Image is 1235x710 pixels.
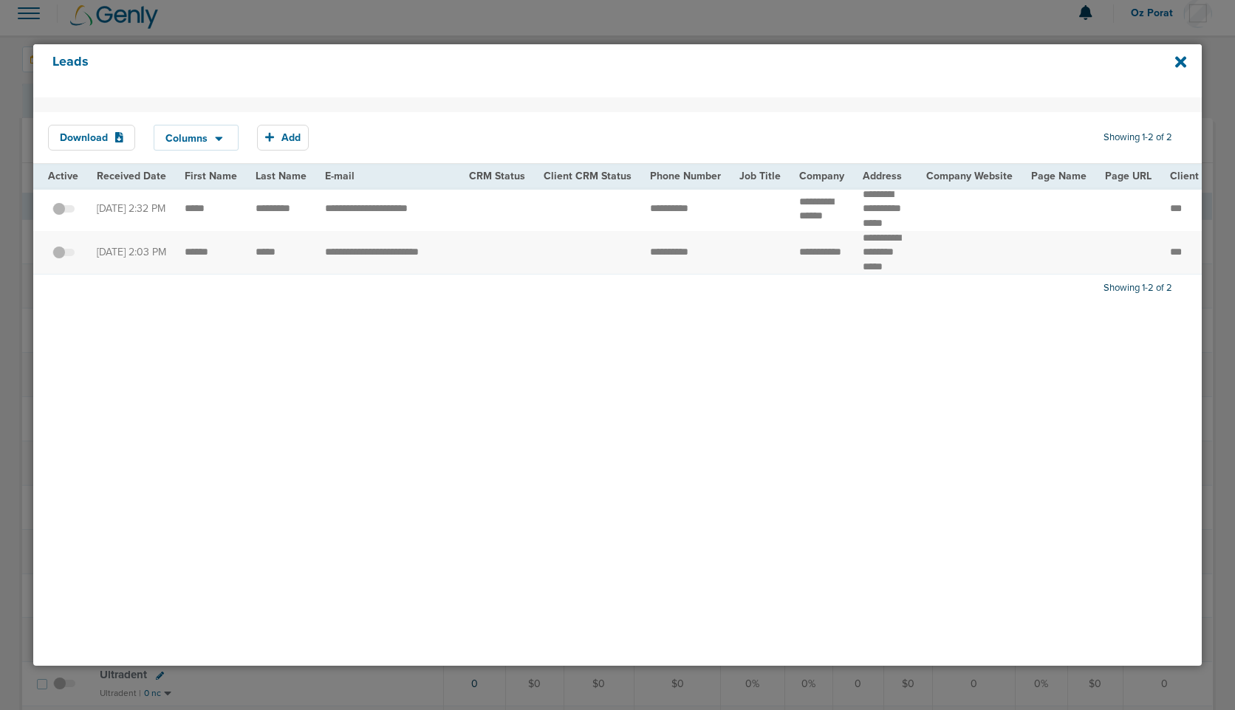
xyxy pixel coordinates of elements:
span: Add [281,131,301,144]
th: Page Name [1022,165,1096,187]
span: Showing 1-2 of 2 [1104,131,1172,144]
th: Job Title [731,165,790,187]
span: Last Name [256,170,307,182]
td: [DATE] 2:03 PM [88,231,176,275]
span: CRM Status [469,170,525,182]
span: Active [48,170,78,182]
span: E-mail [325,170,355,182]
th: Address [854,165,917,187]
span: Phone Number [650,170,721,182]
span: Client Id [1170,170,1211,182]
h4: Leads [52,54,1073,88]
button: Download [48,125,135,151]
th: Client CRM Status [535,165,641,187]
td: [DATE] 2:32 PM [88,187,176,231]
button: Add [257,125,309,151]
span: Received Date [97,170,166,182]
span: First Name [185,170,237,182]
th: Company Website [917,165,1022,187]
span: Showing 1-2 of 2 [1104,282,1172,294]
span: Page URL [1105,170,1152,182]
span: Columns [165,134,208,144]
th: Company [790,165,854,187]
